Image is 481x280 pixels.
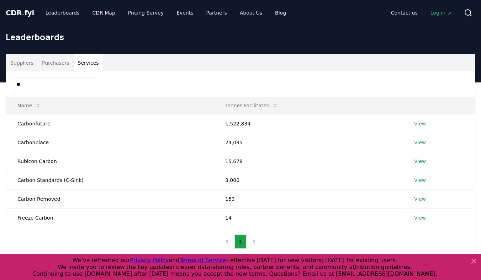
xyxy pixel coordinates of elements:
button: Services [74,54,103,71]
td: 15,678 [214,152,403,171]
a: Contact us [385,6,423,19]
a: View [414,195,426,203]
a: Log in [425,6,458,19]
a: View [414,158,426,165]
td: Rubicon Carbon [6,152,214,171]
a: View [414,214,426,221]
td: Carbonfuture [6,114,214,133]
a: Partners [201,6,233,19]
td: 3,000 [214,171,403,189]
a: Blog [269,6,292,19]
a: Leaderboards [40,6,85,19]
td: Carbon Standards (C-Sink) [6,171,214,189]
a: CDR.fyi [6,8,34,18]
a: View [414,139,426,146]
button: 1 [234,235,247,249]
button: Name [12,98,46,113]
a: About Us [234,6,268,19]
td: Carbon Removed [6,189,214,208]
td: 1,522,834 [214,114,403,133]
nav: Main [40,6,292,19]
a: View [414,120,426,127]
td: 153 [214,189,403,208]
a: View [414,177,426,184]
span: Log in [430,9,453,16]
nav: Main [385,6,458,19]
span: CDR fyi [6,9,34,17]
a: Pricing Survey [122,6,169,19]
td: Carbonplace [6,133,214,152]
h1: Leaderboards [6,31,475,43]
button: Suppliers [6,54,38,71]
span: . [22,9,25,17]
button: Tonnes Facilitated [220,98,284,113]
td: 24,095 [214,133,403,152]
a: CDR Map [87,6,121,19]
td: 14 [214,208,403,227]
button: Purchasers [38,54,74,71]
td: Freeze Carbon [6,208,214,227]
a: Events [171,6,199,19]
